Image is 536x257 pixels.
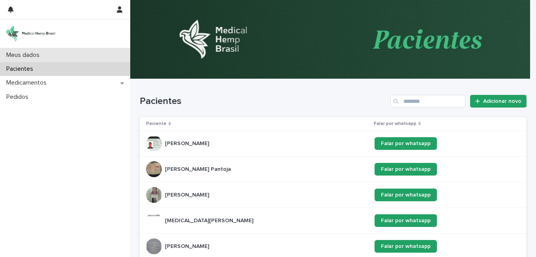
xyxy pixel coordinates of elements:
[165,164,232,173] p: [PERSON_NAME] Pantoja
[375,163,437,176] a: Falar por whatsapp
[375,240,437,253] a: Falar por whatsapp
[140,182,527,208] tr: [PERSON_NAME][PERSON_NAME] Falar por whatsapp
[3,51,46,59] p: Meus dados
[165,216,255,224] p: [MEDICAL_DATA][PERSON_NAME]
[381,218,431,223] span: Falar por whatsapp
[3,93,35,101] p: Pedidos
[140,96,387,107] h1: Pacientes
[165,190,211,198] p: [PERSON_NAME]
[375,189,437,201] a: Falar por whatsapp
[390,95,465,108] input: Procurar
[375,214,437,227] a: Falar por whatsapp
[3,79,53,87] p: Medicamentos
[470,95,527,108] a: Adicionar novo
[381,192,431,198] span: Falar por whatsapp
[6,26,55,42] img: 4UqDjhnrSSm1yqNhTQ7x
[165,242,211,250] p: [PERSON_NAME]
[483,98,521,104] span: Adicionar novo
[381,166,431,172] span: Falar por whatsapp
[374,119,416,128] p: Falar por whatsapp
[381,141,431,146] span: Falar por whatsapp
[146,119,167,128] p: Paciente
[140,157,527,182] tr: [PERSON_NAME] Pantoja[PERSON_NAME] Pantoja Falar por whatsapp
[140,131,527,157] tr: [PERSON_NAME][PERSON_NAME] Falar por whatsapp
[381,244,431,249] span: Falar por whatsapp
[140,208,527,234] tr: [MEDICAL_DATA][PERSON_NAME][MEDICAL_DATA][PERSON_NAME] Falar por whatsapp
[165,139,211,147] p: [PERSON_NAME]
[3,65,39,73] p: Pacientes
[375,137,437,150] a: Falar por whatsapp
